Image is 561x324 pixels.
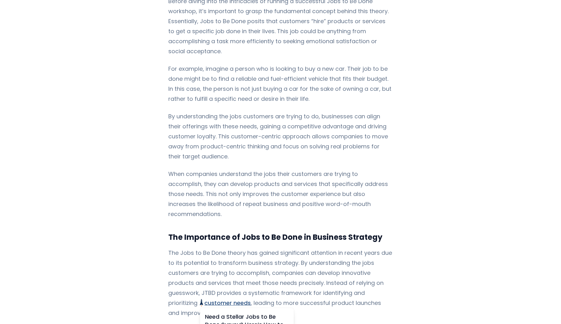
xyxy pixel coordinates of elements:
[168,169,392,219] p: When companies understand the jobs their customers are trying to accomplish, they can develop pro...
[168,248,392,318] p: The Jobs to Be Done theory has gained significant attention in recent years due to its potential ...
[200,299,251,307] a: customer needsNeed a Stellar Jobs to Be Done Survey? Here’s How to Create One!Learn to design a J...
[168,64,392,104] p: For example, imagine a person who is looking to buy a new car. Their job to be done might be to f...
[168,232,392,243] h3: The Importance of Jobs to Be Done in Business Strategy
[168,111,392,162] p: By understanding the jobs customers are trying to do, businesses can align their offerings with t...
